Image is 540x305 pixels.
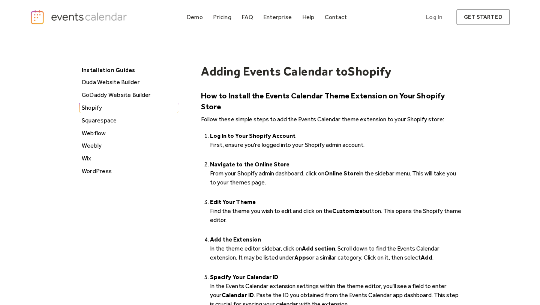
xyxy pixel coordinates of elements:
a: Squarespace [79,116,179,125]
strong: Customize [332,207,363,214]
a: Wix [79,154,179,163]
div: Wix [79,154,179,163]
li: First, ensure you're logged into your Shopify admin account. ‍ [210,131,462,159]
strong: Specify Your Calendar ID [210,273,278,281]
a: WordPress [79,166,179,176]
div: Webflow [79,128,179,138]
a: Contact [322,12,350,22]
div: GoDaddy Website Builder [79,90,179,100]
a: Duda Website Builder [79,77,179,87]
h1: Shopify [348,64,391,79]
a: Pricing [210,12,234,22]
div: Installation Guides [78,64,178,76]
a: Help [299,12,318,22]
strong: How to Install the Events Calendar Theme Extension on Your Shopify Store [201,91,444,111]
p: Follow these simple steps to add the Events Calendar theme extension to your Shopify store: [201,115,462,124]
div: Duda Website Builder [79,77,179,87]
a: Log In [418,9,450,25]
div: WordPress [79,166,179,176]
strong: Apps [294,254,309,261]
strong: Edit Your Theme [210,198,255,205]
div: Help [302,15,315,19]
div: FAQ [241,15,253,19]
li: ‍ In the theme editor sidebar, click on . Scroll down to find the Events Calendar extension. It m... [210,235,462,271]
strong: Log In to Your Shopify Account ‍ [210,132,295,139]
a: Webflow [79,128,179,138]
a: Weebly [79,141,179,151]
div: Shopify [79,103,179,113]
a: Demo [183,12,206,22]
div: Weebly [79,141,179,151]
strong: Online Store [324,170,359,177]
strong: Add the Extension [210,236,261,243]
strong: Navigate to the Online Store ‍ [210,161,289,168]
a: get started [456,9,510,25]
a: GoDaddy Website Builder [79,90,179,100]
div: Squarespace [79,116,179,125]
li: Find the theme you wish to edit and click on the button. This opens the Shopify theme editor. ‍ [210,198,462,234]
li: From your Shopify admin dashboard, click on in the sidebar menu. This will take you to your theme... [210,160,462,196]
div: Enterprise [263,15,292,19]
strong: Calendar ID [222,291,253,299]
div: Demo [186,15,203,19]
div: Pricing [213,15,231,19]
a: Shopify [79,103,179,113]
strong: Add section [302,245,335,252]
div: Contact [325,15,347,19]
a: Enterprise [260,12,295,22]
a: home [30,9,129,25]
a: FAQ [238,12,256,22]
h1: Adding Events Calendar to [201,64,348,79]
strong: Add [421,254,432,261]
